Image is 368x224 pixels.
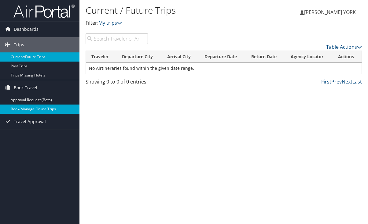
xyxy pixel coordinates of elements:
[304,9,356,16] span: [PERSON_NAME] YORK
[331,78,342,85] a: Prev
[14,22,39,37] span: Dashboards
[162,51,199,63] th: Arrival City: activate to sort column ascending
[86,4,270,17] h1: Current / Future Trips
[300,3,362,21] a: [PERSON_NAME] YORK
[321,78,331,85] a: First
[13,4,75,18] img: airportal-logo.png
[14,114,46,129] span: Travel Approval
[98,20,122,26] a: My trips
[86,33,148,44] input: Search Traveler or Arrival City
[86,63,362,74] td: No Airtineraries found within the given date range.
[326,44,362,50] a: Table Actions
[246,51,285,63] th: Return Date: activate to sort column ascending
[352,78,362,85] a: Last
[14,80,37,95] span: Book Travel
[116,51,162,63] th: Departure City: activate to sort column ascending
[86,51,116,63] th: Traveler: activate to sort column ascending
[285,51,333,63] th: Agency Locator: activate to sort column ascending
[199,51,246,63] th: Departure Date: activate to sort column descending
[14,37,24,52] span: Trips
[86,78,148,88] div: Showing 0 to 0 of 0 entries
[342,78,352,85] a: Next
[333,51,362,63] th: Actions
[86,19,270,27] p: Filter:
